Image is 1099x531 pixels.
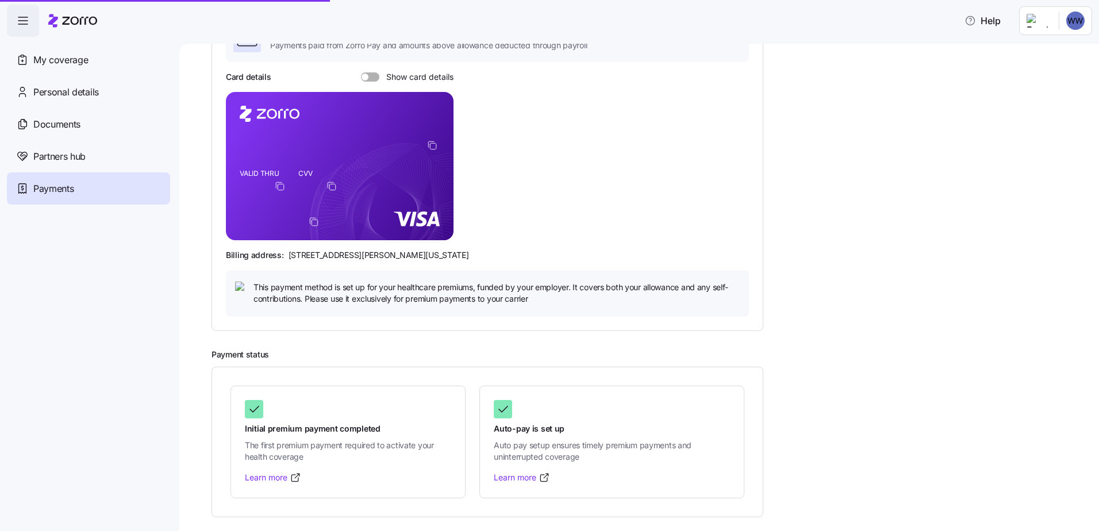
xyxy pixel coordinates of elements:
a: Personal details [7,76,170,108]
a: Partners hub [7,140,170,172]
span: Documents [33,117,80,132]
button: copy-to-clipboard [275,181,285,191]
a: My coverage [7,44,170,76]
a: Learn more [494,472,550,483]
span: My coverage [33,53,88,67]
a: Learn more [245,472,301,483]
span: This payment method is set up for your healthcare premiums, funded by your employer. It covers bo... [253,282,740,305]
span: [STREET_ADDRESS][PERSON_NAME][US_STATE] [289,249,469,261]
span: The first premium payment required to activate your health coverage [245,440,451,463]
h3: Card details [226,71,271,83]
span: Help [964,14,1001,28]
span: Auto pay setup ensures timely premium payments and uninterrupted coverage [494,440,730,463]
span: Show card details [379,72,454,82]
button: copy-to-clipboard [427,140,437,151]
a: Payments [7,172,170,205]
span: Payments paid from Zorro Pay and amounts above allowance deducted through payroll [270,40,587,51]
h2: Payment status [212,349,1083,360]
a: Documents [7,108,170,140]
span: Auto-pay is set up [494,423,730,434]
tspan: VALID THRU [240,169,279,178]
img: a4fb77e23c81623d32f99afef60e4d42 [1066,11,1085,30]
img: icon bulb [235,282,249,295]
span: Partners hub [33,149,86,164]
tspan: CVV [298,169,313,178]
span: Payments [33,182,74,196]
span: Initial premium payment completed [245,423,451,434]
img: Employer logo [1027,14,1050,28]
button: copy-to-clipboard [309,217,319,227]
span: Personal details [33,85,99,99]
button: Help [955,9,1010,32]
button: copy-to-clipboard [326,181,337,191]
span: Billing address: [226,249,284,261]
